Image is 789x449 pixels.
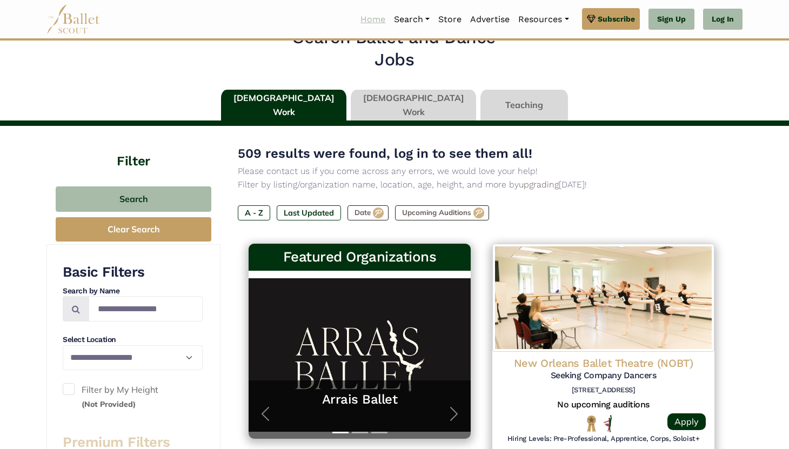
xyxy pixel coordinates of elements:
h6: [STREET_ADDRESS] [501,386,706,395]
label: Filter by My Height [63,383,203,411]
label: Last Updated [277,205,341,220]
button: Slide 2 [352,426,368,439]
label: Upcoming Auditions [395,205,489,220]
li: [DEMOGRAPHIC_DATA] Work [349,90,478,121]
h4: New Orleans Ballet Theatre (NOBT) [501,356,706,370]
img: Logo [492,244,714,352]
a: Advertise [466,8,514,31]
h4: Filter [46,126,220,170]
a: upgrading [519,179,559,190]
a: Resources [514,8,573,31]
p: Filter by listing/organization name, location, age, height, and more by [DATE]! [238,178,725,192]
h5: No upcoming auditions [501,399,706,411]
a: Search [390,8,434,31]
p: Please contact us if you come across any errors, we would love your help! [238,164,725,178]
a: Store [434,8,466,31]
img: All [604,415,612,432]
h4: Select Location [63,334,203,345]
img: National [585,415,598,432]
h5: Seeking Company Dancers [501,370,706,381]
label: A - Z [238,205,270,220]
a: Arrais Ballet [259,391,460,408]
li: Teaching [478,90,570,121]
a: Home [356,8,390,31]
h3: Basic Filters [63,263,203,282]
span: 509 results were found, log in to see them all! [238,146,532,161]
button: Clear Search [56,217,211,242]
a: Subscribe [582,8,640,30]
small: (Not Provided) [82,399,136,409]
button: Slide 1 [332,426,349,439]
img: gem.svg [587,13,596,25]
input: Search by names... [89,296,203,321]
a: Apply [667,413,706,430]
span: Subscribe [598,13,635,25]
a: Sign Up [648,9,694,30]
li: [DEMOGRAPHIC_DATA] Work [219,90,349,121]
h6: Hiring Levels: Pre-Professional, Apprentice, Corps, Soloist+ [507,434,699,444]
button: Search [56,186,211,212]
a: Log In [703,9,743,30]
button: Slide 3 [371,426,387,439]
h3: Featured Organizations [257,248,462,266]
label: Date [347,205,389,220]
h4: Search by Name [63,286,203,297]
h2: Search Ballet and Dance Jobs [273,26,517,71]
